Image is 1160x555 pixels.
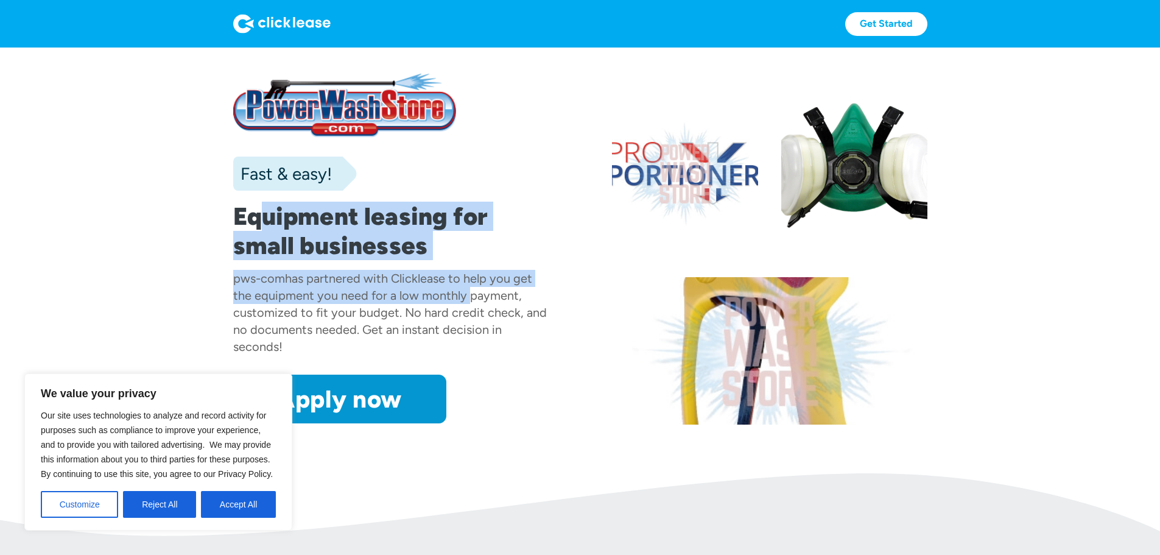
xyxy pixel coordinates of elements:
[233,271,547,354] div: has partnered with Clicklease to help you get the equipment you need for a low monthly payment, c...
[41,491,118,518] button: Customize
[41,411,273,479] span: Our site uses technologies to analyze and record activity for purposes such as compliance to impr...
[24,373,292,531] div: We value your privacy
[41,386,276,401] p: We value your privacy
[845,12,927,36] a: Get Started
[233,202,549,260] h1: Equipment leasing for small businesses
[123,491,196,518] button: Reject All
[233,161,332,186] div: Fast & easy!
[201,491,276,518] button: Accept All
[233,375,446,423] a: Apply now
[233,271,285,286] div: pws-com
[233,14,331,34] img: Logo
